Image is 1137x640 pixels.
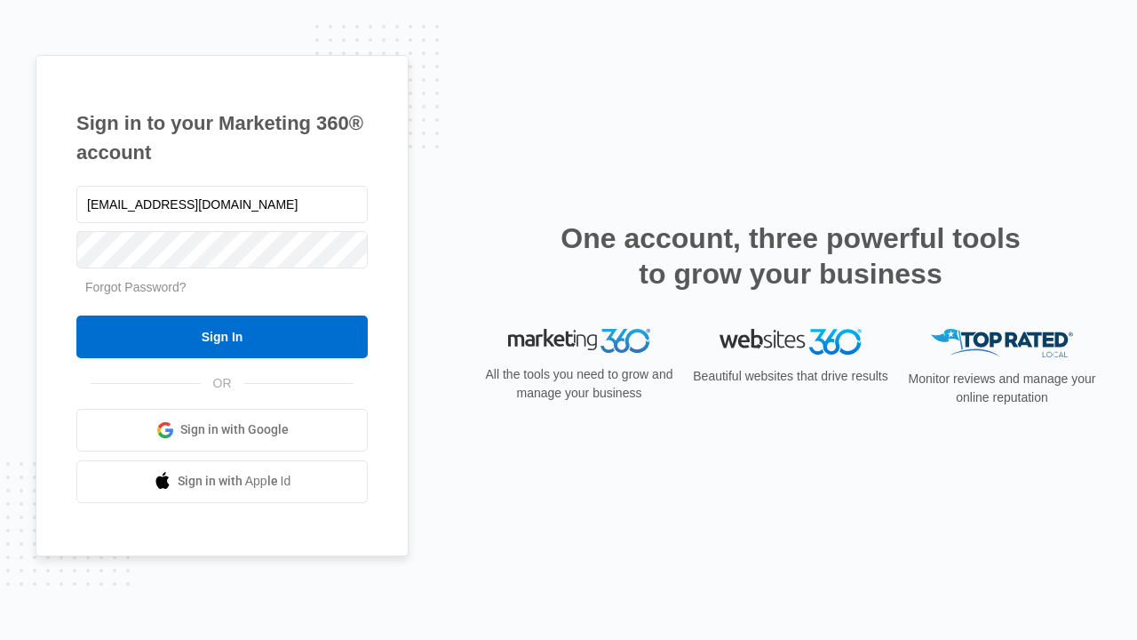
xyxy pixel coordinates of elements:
[902,370,1101,407] p: Monitor reviews and manage your online reputation
[931,329,1073,358] img: Top Rated Local
[76,186,368,223] input: Email
[76,409,368,452] a: Sign in with Google
[178,472,291,491] span: Sign in with Apple Id
[555,220,1026,292] h2: One account, three powerful tools to grow your business
[76,460,368,503] a: Sign in with Apple Id
[76,316,368,358] input: Sign In
[691,367,890,386] p: Beautiful websites that drive results
[480,365,679,403] p: All the tools you need to grow and manage your business
[85,280,187,294] a: Forgot Password?
[508,329,650,354] img: Marketing 360
[720,329,862,355] img: Websites 360
[76,108,368,167] h1: Sign in to your Marketing 360® account
[201,374,244,393] span: OR
[180,420,289,439] span: Sign in with Google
